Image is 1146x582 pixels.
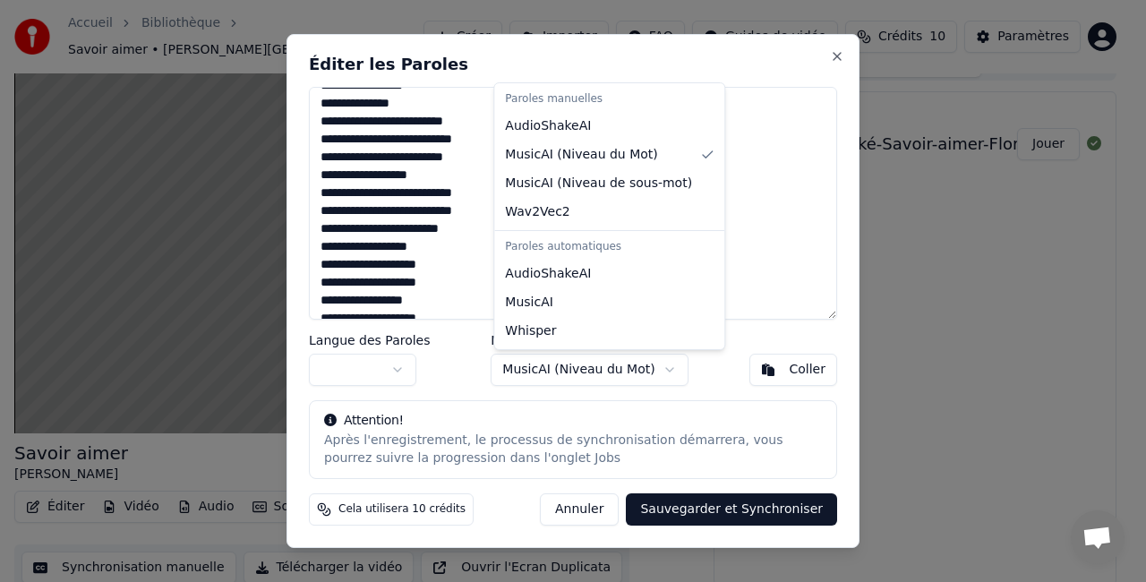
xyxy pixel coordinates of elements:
[505,175,692,193] span: MusicAI ( Niveau de sous-mot )
[505,322,556,340] span: Whisper
[505,294,553,312] span: MusicAI
[505,203,569,221] span: Wav2Vec2
[505,146,657,164] span: MusicAI ( Niveau du Mot )
[498,235,721,260] div: Paroles automatiques
[505,265,591,283] span: AudioShakeAI
[498,87,721,112] div: Paroles manuelles
[505,117,591,135] span: AudioShakeAI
